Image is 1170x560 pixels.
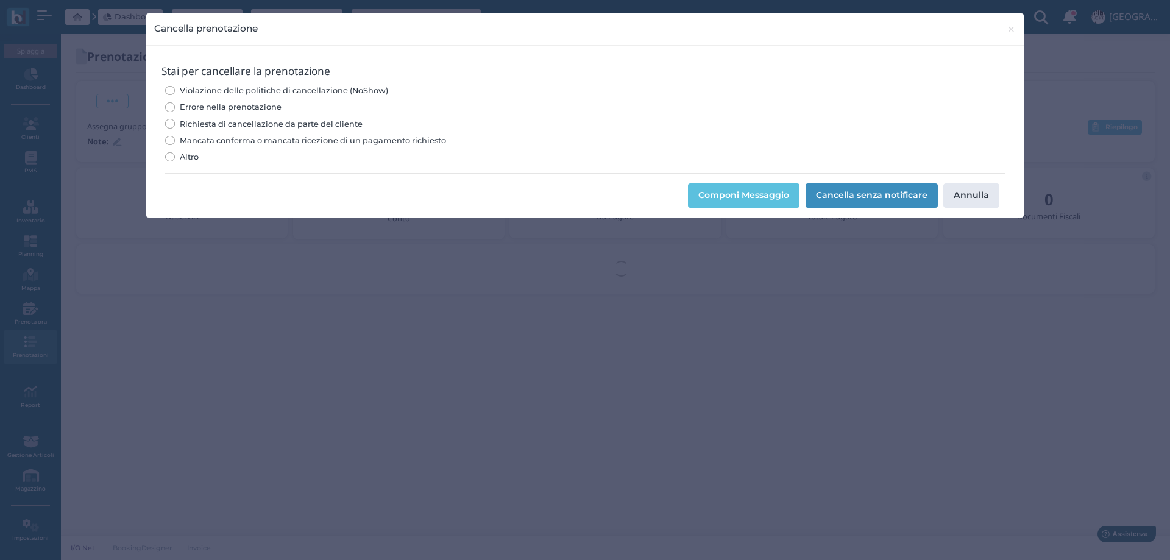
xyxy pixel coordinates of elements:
input: Mancata conferma o mancata ricezione di un pagamento richiesto [165,136,174,145]
span: Violazione delle politiche di cancellazione (NoShow) [180,85,388,96]
button: Annulla [943,183,999,208]
span: × [1007,21,1016,37]
span: Mancata conferma o mancata ricezione di un pagamento richiesto [180,135,446,146]
button: Componi Messaggio [688,183,799,208]
span: Stai per cancellare la prenotazione [161,65,330,77]
span: Assistenza [36,10,80,19]
input: Richiesta di cancellazione da parte del cliente [165,119,174,128]
span: Altro [180,151,199,163]
h4: Cancella prenotazione [154,21,258,35]
input: Violazione delle politiche di cancellazione (NoShow) [165,86,174,95]
span: Richiesta di cancellazione da parte del cliente [180,118,363,130]
input: Errore nella prenotazione [165,102,174,112]
input: Altro [165,152,174,161]
button: Cancella senza notificare [806,183,938,208]
span: Errore nella prenotazione [180,101,282,113]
